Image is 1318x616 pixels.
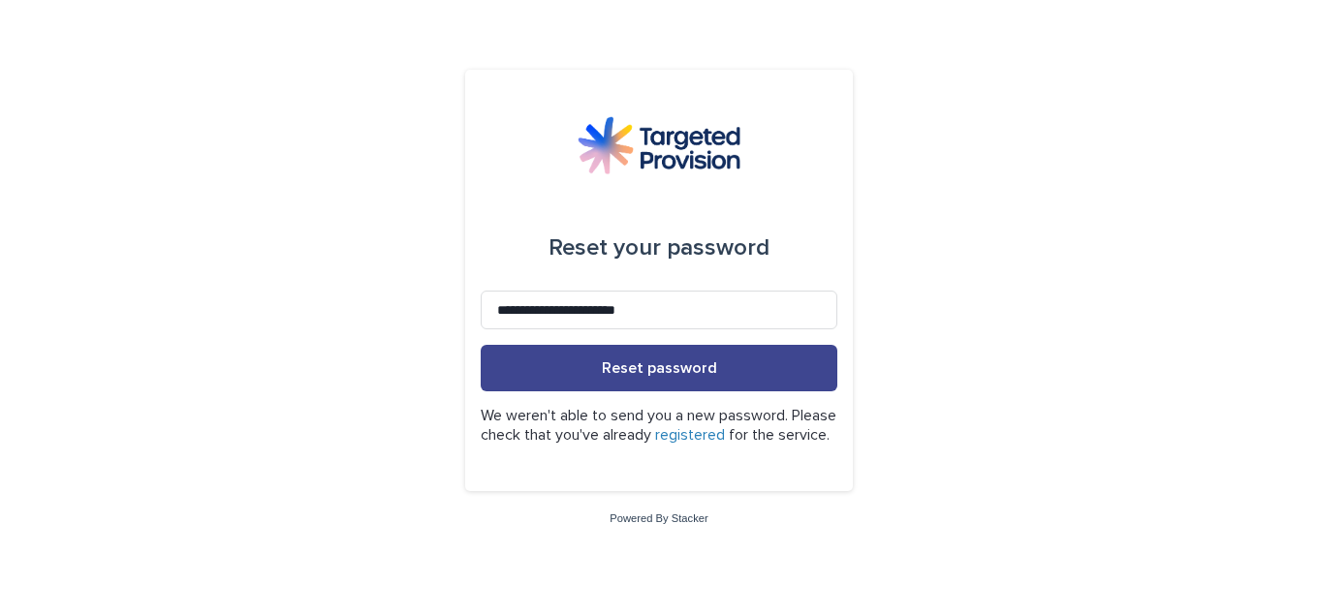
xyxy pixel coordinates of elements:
button: Reset password [481,345,837,391]
span: Reset password [602,360,717,376]
p: We weren't able to send you a new password. Please check that you've already for the service. [481,407,837,444]
img: M5nRWzHhSzIhMunXDL62 [578,116,740,174]
a: Powered By Stacker [610,512,707,524]
a: registered [655,427,725,443]
div: Reset your password [549,221,769,275]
